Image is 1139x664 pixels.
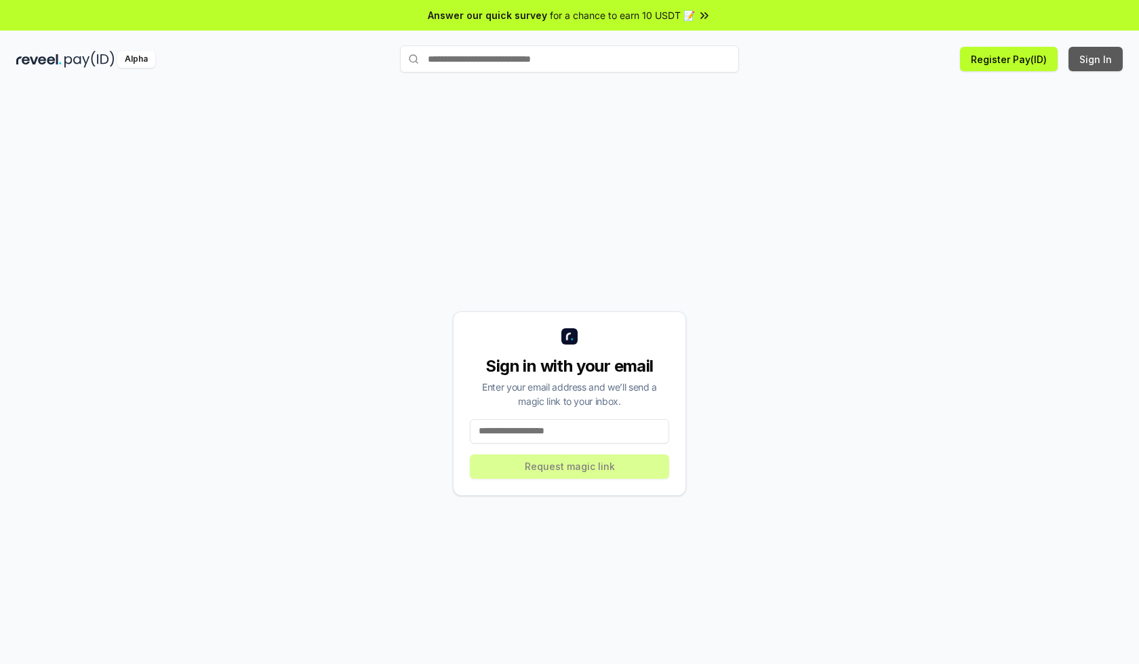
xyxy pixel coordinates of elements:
div: Alpha [117,51,155,68]
div: Enter your email address and we’ll send a magic link to your inbox. [470,380,669,408]
img: reveel_dark [16,51,62,68]
span: Answer our quick survey [428,8,547,22]
img: logo_small [561,328,578,345]
button: Sign In [1068,47,1123,71]
div: Sign in with your email [470,355,669,377]
span: for a chance to earn 10 USDT 📝 [550,8,695,22]
button: Register Pay(ID) [960,47,1058,71]
img: pay_id [64,51,115,68]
